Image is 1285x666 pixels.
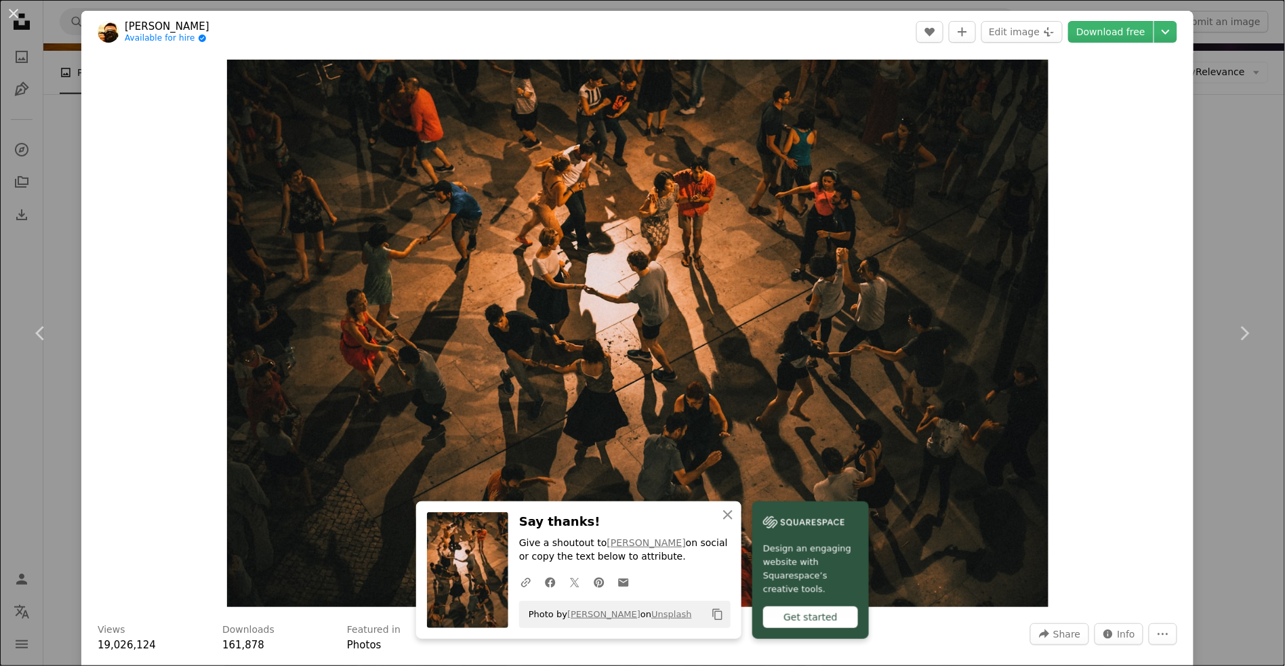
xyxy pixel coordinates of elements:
button: Edit image [981,21,1063,43]
button: Add to Collection [949,21,976,43]
span: 19,026,124 [98,639,156,651]
span: Info [1118,624,1136,644]
a: Available for hire [125,33,209,44]
a: [PERSON_NAME] [125,20,209,33]
button: Like [916,21,943,43]
span: 161,878 [222,639,264,651]
a: [PERSON_NAME] [567,609,640,619]
h3: Downloads [222,623,274,637]
a: Share on Facebook [538,568,563,596]
button: Choose download size [1154,21,1177,43]
a: Next [1204,268,1285,398]
a: Design an engaging website with Squarespace’s creative tools.Get started [752,501,869,639]
span: Photo by on [522,604,692,625]
button: Zoom in on this image [227,60,1048,607]
h3: Views [98,623,125,637]
img: Go to Ardian Lumi's profile [98,21,119,43]
span: Design an engaging website with Squarespace’s creative tools. [763,542,858,596]
a: Share on Twitter [563,568,587,596]
h3: Featured in [347,623,401,637]
img: file-1606177908946-d1eed1cbe4f5image [763,512,844,533]
a: Unsplash [651,609,691,619]
img: group of people dancing [227,60,1048,607]
a: Photos [347,639,382,651]
a: Download free [1068,21,1154,43]
div: Get started [763,606,858,628]
a: [PERSON_NAME] [607,538,686,549]
a: Share on Pinterest [587,568,611,596]
button: Share this image [1030,623,1088,645]
a: Share over email [611,568,636,596]
span: Share [1053,624,1080,644]
button: More Actions [1149,623,1177,645]
button: Copy to clipboard [706,603,729,626]
h3: Say thanks! [519,512,731,532]
button: Stats about this image [1095,623,1144,645]
p: Give a shoutout to on social or copy the text below to attribute. [519,537,731,564]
